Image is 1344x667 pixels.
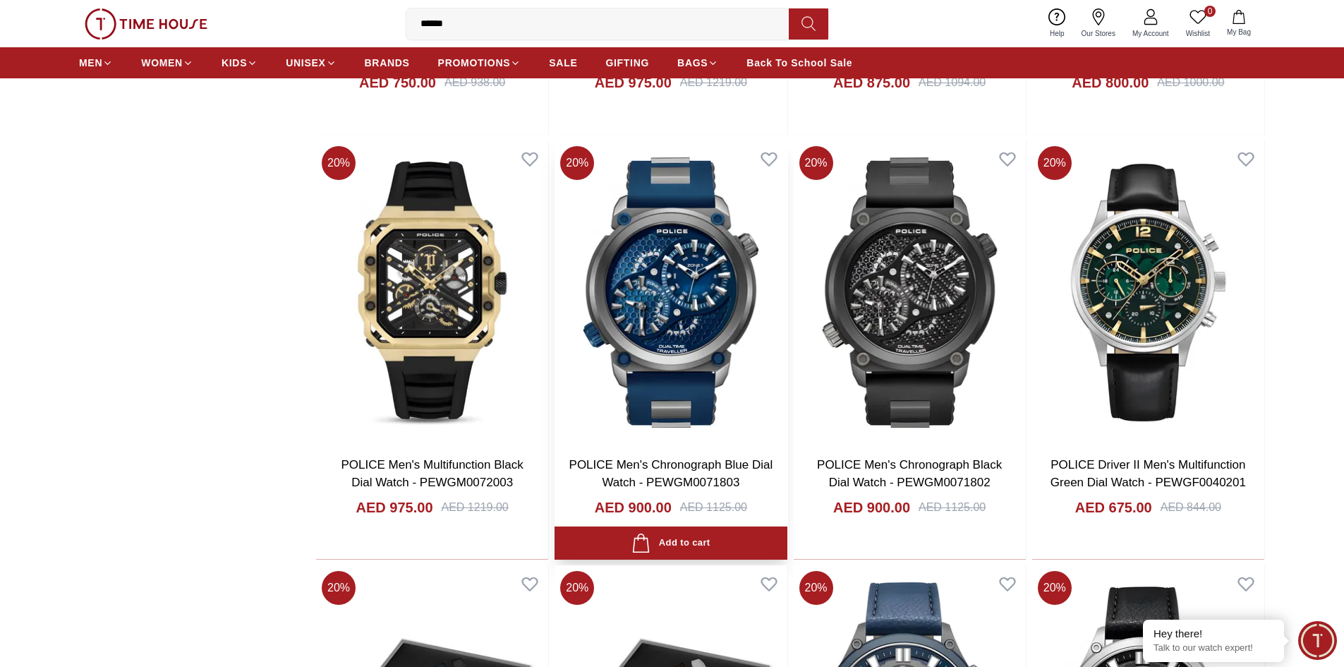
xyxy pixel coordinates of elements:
[746,50,852,76] a: Back To School Sale
[442,499,509,516] div: AED 1219.00
[569,458,773,490] a: POLICE Men's Chronograph Blue Dial Watch - PEWGM0071803
[1038,146,1072,180] span: 20 %
[365,50,410,76] a: BRANDS
[222,50,258,76] a: KIDS
[919,74,986,91] div: AED 1094.00
[286,56,325,70] span: UNISEX
[1204,6,1216,17] span: 0
[919,499,986,516] div: AED 1125.00
[1177,6,1218,42] a: 0Wishlist
[1180,28,1216,39] span: Wishlist
[1032,140,1264,444] img: POLICE Driver II Men's Multifunction Green Dial Watch - PEWGF0040201
[560,146,594,180] span: 20 %
[359,73,436,92] h4: AED 750.00
[555,140,787,444] img: POLICE Men's Chronograph Blue Dial Watch - PEWGM0071803
[438,50,521,76] a: PROMOTIONS
[365,56,410,70] span: BRANDS
[677,50,718,76] a: BAGS
[555,527,787,560] button: Add to cart
[1157,74,1224,91] div: AED 1000.00
[799,571,833,605] span: 20 %
[817,458,1002,490] a: POLICE Men's Chronograph Black Dial Watch - PEWGM0071802
[677,56,708,70] span: BAGS
[222,56,247,70] span: KIDS
[1051,458,1246,490] a: POLICE Driver II Men's Multifunction Green Dial Watch - PEWGF0040201
[746,56,852,70] span: Back To School Sale
[1076,28,1121,39] span: Our Stores
[1075,498,1152,517] h4: AED 675.00
[286,50,336,76] a: UNISEX
[631,534,710,553] div: Add to cart
[79,50,113,76] a: MEN
[85,8,207,40] img: ...
[595,73,672,92] h4: AED 975.00
[680,499,747,516] div: AED 1125.00
[1073,6,1124,42] a: Our Stores
[79,56,102,70] span: MEN
[1298,621,1337,660] div: Chat Widget
[1127,28,1175,39] span: My Account
[1154,642,1273,654] p: Talk to our watch expert!
[341,458,523,490] a: POLICE Men's Multifunction Black Dial Watch - PEWGM0072003
[322,571,356,605] span: 20 %
[1161,499,1221,516] div: AED 844.00
[549,56,577,70] span: SALE
[794,140,1026,444] img: POLICE Men's Chronograph Black Dial Watch - PEWGM0071802
[141,50,193,76] a: WOMEN
[438,56,511,70] span: PROMOTIONS
[549,50,577,76] a: SALE
[605,50,649,76] a: GIFTING
[680,74,747,91] div: AED 1219.00
[605,56,649,70] span: GIFTING
[1072,73,1149,92] h4: AED 800.00
[356,498,433,517] h4: AED 975.00
[833,498,910,517] h4: AED 900.00
[1154,627,1273,641] div: Hey there!
[444,74,505,91] div: AED 938.00
[799,146,833,180] span: 20 %
[322,146,356,180] span: 20 %
[1221,27,1257,37] span: My Bag
[316,140,548,444] img: POLICE Men's Multifunction Black Dial Watch - PEWGM0072003
[560,571,594,605] span: 20 %
[595,498,672,517] h4: AED 900.00
[1218,7,1259,40] button: My Bag
[1041,6,1073,42] a: Help
[833,73,910,92] h4: AED 875.00
[1038,571,1072,605] span: 20 %
[141,56,183,70] span: WOMEN
[1044,28,1070,39] span: Help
